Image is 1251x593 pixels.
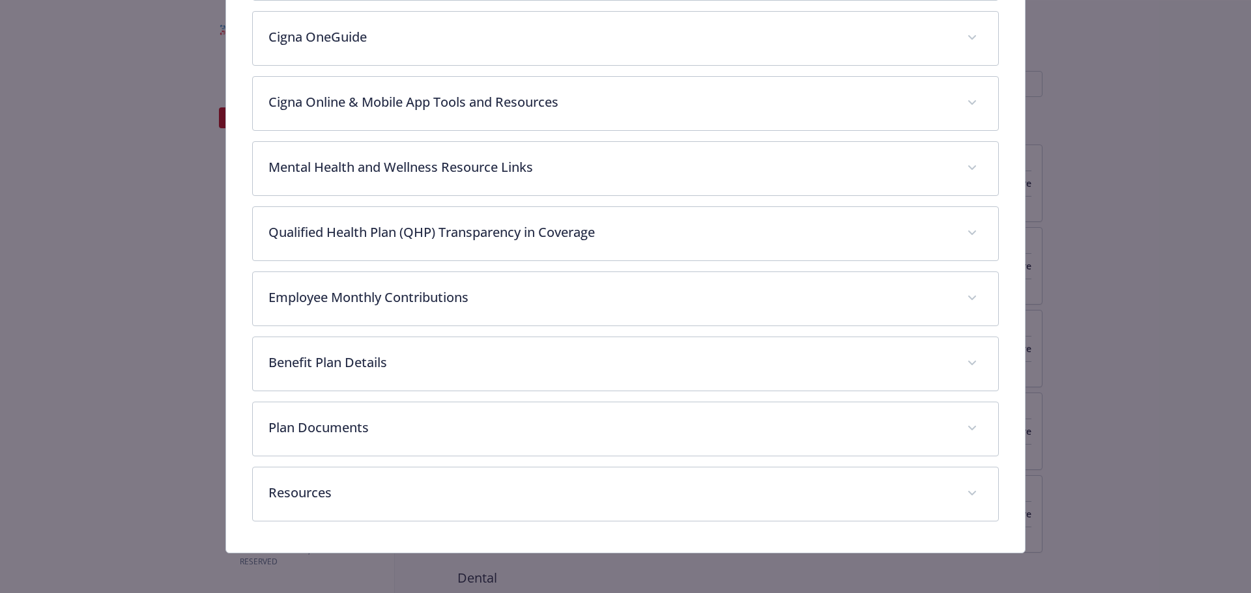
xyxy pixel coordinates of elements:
[253,142,999,195] div: Mental Health and Wellness Resource Links
[268,483,952,503] p: Resources
[253,337,999,391] div: Benefit Plan Details
[268,288,952,307] p: Employee Monthly Contributions
[253,207,999,260] div: Qualified Health Plan (QHP) Transparency in Coverage
[268,223,952,242] p: Qualified Health Plan (QHP) Transparency in Coverage
[253,402,999,456] div: Plan Documents
[253,467,999,521] div: Resources
[268,92,952,112] p: Cigna Online & Mobile App Tools and Resources
[268,418,952,437] p: Plan Documents
[253,272,999,325] div: Employee Monthly Contributions
[253,77,999,130] div: Cigna Online & Mobile App Tools and Resources
[268,353,952,372] p: Benefit Plan Details
[268,158,952,177] p: Mental Health and Wellness Resource Links
[268,27,952,47] p: Cigna OneGuide
[253,12,999,65] div: Cigna OneGuide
